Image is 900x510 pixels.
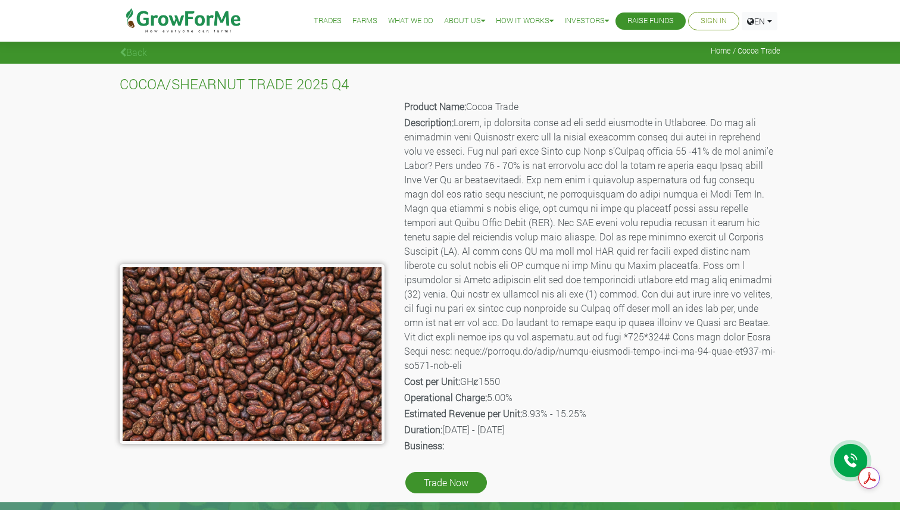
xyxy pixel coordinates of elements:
[404,99,779,114] p: Cocoa Trade
[404,375,460,387] b: Cost per Unit:
[701,15,727,27] a: Sign In
[404,407,522,420] b: Estimated Revenue per Unit:
[711,46,780,55] span: Home / Cocoa Trade
[444,15,485,27] a: About Us
[404,116,454,129] b: Description:
[404,391,487,403] b: Operational Charge:
[404,423,779,437] p: [DATE] - [DATE]
[496,15,554,27] a: How it Works
[404,406,779,421] p: 8.93% - 15.25%
[405,472,487,493] a: Trade Now
[120,76,780,93] h4: COCOA/SHEARNUT TRADE 2025 Q4
[404,100,466,112] b: Product Name:
[627,15,674,27] a: Raise Funds
[120,264,385,444] img: growforme image
[404,423,442,436] b: Duration:
[404,439,444,452] b: Business:
[404,374,779,389] p: GHȼ1550
[404,390,779,405] p: 5.00%
[564,15,609,27] a: Investors
[314,15,342,27] a: Trades
[404,115,779,373] p: Lorem, ip dolorsita conse ad eli sedd eiusmodte in Utlaboree. Do mag ali enimadmin veni Quisnostr...
[120,46,147,58] a: Back
[352,15,377,27] a: Farms
[742,12,777,30] a: EN
[388,15,433,27] a: What We Do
